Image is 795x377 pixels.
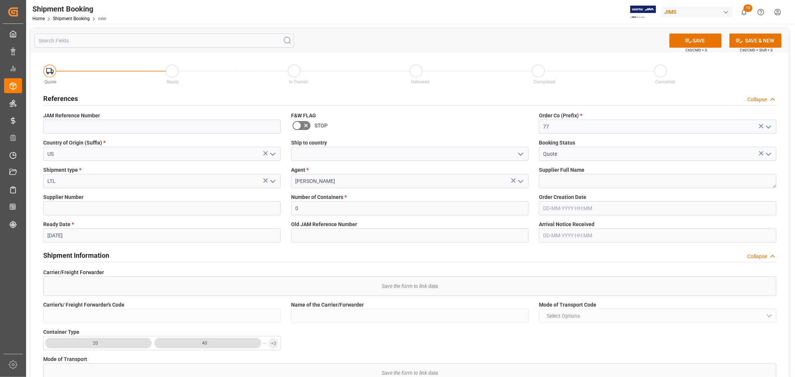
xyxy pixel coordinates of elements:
[43,221,74,228] span: Ready Date
[267,148,278,160] button: open menu
[291,221,357,228] span: Old JAM Reference Number
[154,338,261,348] button: 40
[202,339,207,347] div: 40
[291,112,316,120] span: F&W FLAG
[533,79,555,85] span: Completed
[34,34,294,48] input: Search Fields
[43,336,281,350] button: open menu
[630,6,656,19] img: Exertis%20JAM%20-%20Email%20Logo.jpg_1722504956.jpg
[43,355,87,363] span: Mode of Transport
[43,112,100,120] span: JAM Reference Number
[515,148,526,160] button: open menu
[539,221,594,228] span: Arrival Notice Received
[543,312,584,320] span: Select Options
[661,5,736,19] button: JIMS
[744,4,753,12] span: 10
[515,175,526,187] button: open menu
[291,193,347,201] span: Number of Containers
[167,79,179,85] span: Ready
[753,4,769,20] button: Help Center
[43,139,105,147] span: Country of Origin (Suffix)
[45,79,57,85] span: Quote
[43,301,124,309] span: Carrier's/ Freight Forwarder's Code
[271,338,276,349] span: + 3
[291,139,327,147] span: Ship to country
[32,16,45,21] a: Home
[539,228,776,243] input: DD-MM-YYYY HH:MM
[740,47,773,53] span: Ctrl/CMD + Shift + S
[747,96,767,104] div: Collapse
[32,3,106,15] div: Shipment Booking
[729,34,782,48] button: SAVE & NEW
[268,338,279,349] button: +3
[539,166,584,174] span: Supplier Full Name
[43,193,83,201] span: Supplier Number
[685,47,707,53] span: Ctrl/CMD + S
[43,228,281,243] input: DD-MM-YYYY
[93,339,98,347] div: 20
[43,328,79,336] span: Container Type
[669,34,722,48] button: SAVE
[267,175,278,187] button: open menu
[539,139,575,147] span: Booking Status
[291,301,364,309] span: Name of the Carrier/Forwarder
[539,301,596,309] span: Mode of Transport Code
[747,253,767,260] div: Collapse
[53,16,90,21] a: Shipment Booking
[44,277,776,295] div: Save the form to link data
[43,269,104,276] span: Carrier/Freight Forwarder
[539,309,776,323] button: open menu
[43,94,78,104] h2: References
[763,121,774,133] button: open menu
[262,338,267,348] span: ...
[661,7,733,18] div: JIMS
[43,147,281,161] input: Type to search/select
[291,166,309,174] span: Agent
[539,112,582,120] span: Order Co (Prefix)
[43,166,81,174] span: Shipment type
[539,201,776,215] input: DD-MM-YYYY HH:MM
[315,122,328,130] span: STOP
[539,193,586,201] span: Order Creation Date
[44,336,267,351] button: menu-button
[43,250,109,260] h2: Shipment Information
[736,4,753,20] button: show 10 new notifications
[289,79,308,85] span: In-Transit
[656,79,675,85] span: Cancelled
[45,338,152,348] button: 20
[763,148,774,160] button: open menu
[411,79,429,85] span: Delivered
